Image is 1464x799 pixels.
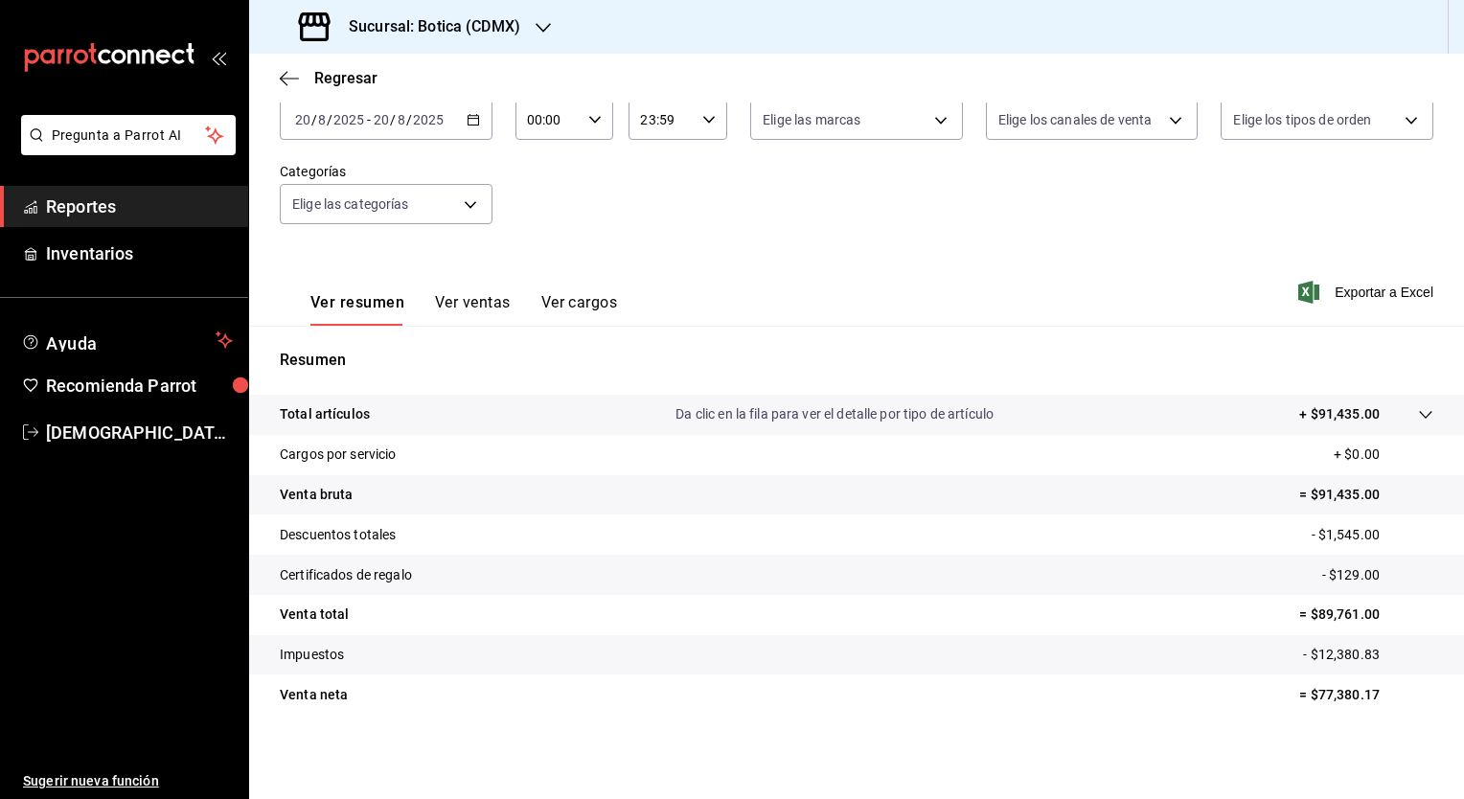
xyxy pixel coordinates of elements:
p: - $1,545.00 [1312,525,1433,545]
span: Recomienda Parrot [46,373,233,399]
a: Pregunta a Parrot AI [13,139,236,159]
label: Categorías [280,165,492,178]
button: Ver ventas [435,293,511,326]
input: -- [317,112,327,127]
p: - $129.00 [1322,565,1433,585]
p: Cargos por servicio [280,445,397,465]
button: Ver cargos [541,293,618,326]
span: Elige los tipos de orden [1233,110,1371,129]
p: Impuestos [280,645,344,665]
p: = $77,380.17 [1299,685,1433,705]
span: / [327,112,332,127]
p: = $91,435.00 [1299,485,1433,505]
span: Reportes [46,194,233,219]
span: / [390,112,396,127]
p: Certificados de regalo [280,565,412,585]
span: Regresar [314,69,377,87]
span: [DEMOGRAPHIC_DATA][PERSON_NAME][DATE] [46,420,233,445]
input: -- [397,112,406,127]
button: Ver resumen [310,293,404,326]
div: navigation tabs [310,293,617,326]
p: Venta total [280,605,349,625]
p: = $89,761.00 [1299,605,1433,625]
p: + $0.00 [1334,445,1433,465]
span: - [367,112,371,127]
input: -- [373,112,390,127]
span: Elige las marcas [763,110,860,129]
p: Venta neta [280,685,348,705]
span: Inventarios [46,240,233,266]
h3: Sucursal: Botica (CDMX) [333,15,520,38]
p: + $91,435.00 [1299,404,1380,424]
p: Descuentos totales [280,525,396,545]
button: Regresar [280,69,377,87]
p: - $12,380.83 [1303,645,1433,665]
span: Pregunta a Parrot AI [52,126,206,146]
p: Resumen [280,349,1433,372]
button: open_drawer_menu [211,50,226,65]
span: Elige los canales de venta [998,110,1152,129]
input: ---- [412,112,445,127]
span: Sugerir nueva función [23,771,233,791]
button: Exportar a Excel [1302,281,1433,304]
input: ---- [332,112,365,127]
p: Venta bruta [280,485,353,505]
p: Total artículos [280,404,370,424]
span: Elige las categorías [292,194,409,214]
span: / [311,112,317,127]
input: -- [294,112,311,127]
p: Da clic en la fila para ver el detalle por tipo de artículo [675,404,994,424]
span: / [406,112,412,127]
span: Ayuda [46,329,208,352]
button: Pregunta a Parrot AI [21,115,236,155]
